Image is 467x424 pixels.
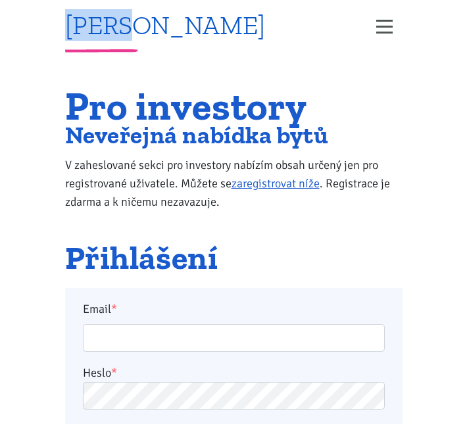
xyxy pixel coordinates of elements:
[65,241,403,276] h2: Přihlášení
[65,124,403,146] h2: Neveřejná nabídka bytů
[232,176,320,191] a: zaregistrovat níže
[74,300,393,318] label: Email
[65,156,403,211] p: V zaheslované sekci pro investory nabízím obsah určený jen pro registrované uživatele. Můžete se ...
[83,364,117,382] label: Heslo
[65,12,265,37] a: [PERSON_NAME]
[65,88,403,124] h1: Pro investory
[367,15,403,38] button: Zobrazit menu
